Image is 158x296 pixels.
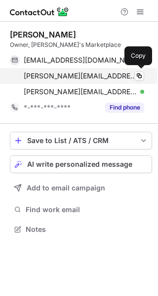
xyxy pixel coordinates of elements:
div: Save to List / ATS / CRM [27,137,135,145]
button: Notes [10,222,152,236]
img: ContactOut v5.3.10 [10,6,69,18]
span: [PERSON_NAME][EMAIL_ADDRESS][DOMAIN_NAME] [24,87,137,96]
button: Add to email campaign [10,179,152,197]
button: save-profile-one-click [10,132,152,149]
button: AI write personalized message [10,155,152,173]
span: Notes [26,225,148,234]
div: Owner, [PERSON_NAME]'s Marketplace [10,40,152,49]
span: [EMAIL_ADDRESS][DOMAIN_NAME] [24,56,137,65]
span: AI write personalized message [27,160,132,168]
button: Find work email [10,203,152,217]
span: Find work email [26,205,148,214]
span: Add to email campaign [27,184,105,192]
div: [PERSON_NAME] [10,30,76,39]
button: Reveal Button [105,103,144,112]
span: [PERSON_NAME][EMAIL_ADDRESS][DOMAIN_NAME] [24,72,137,80]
